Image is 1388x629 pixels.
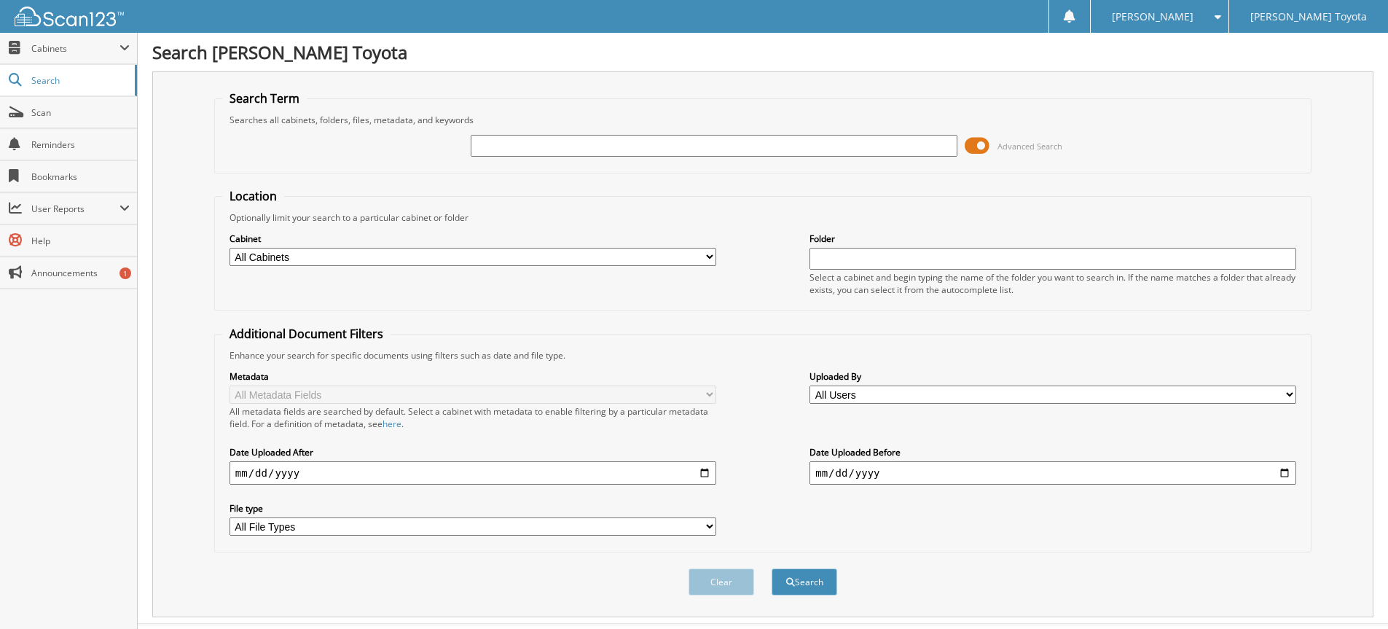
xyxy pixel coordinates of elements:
[809,271,1296,296] div: Select a cabinet and begin typing the name of the folder you want to search in. If the name match...
[230,370,716,383] label: Metadata
[15,7,124,26] img: scan123-logo-white.svg
[222,90,307,106] legend: Search Term
[809,461,1296,485] input: end
[809,370,1296,383] label: Uploaded By
[31,203,119,215] span: User Reports
[689,569,754,595] button: Clear
[809,233,1296,245] label: Folder
[383,418,401,430] a: here
[152,40,1373,64] h1: Search [PERSON_NAME] Toyota
[230,461,716,485] input: start
[31,74,128,87] span: Search
[772,569,837,595] button: Search
[809,446,1296,458] label: Date Uploaded Before
[230,446,716,458] label: Date Uploaded After
[31,106,130,119] span: Scan
[230,233,716,245] label: Cabinet
[31,267,130,279] span: Announcements
[31,138,130,151] span: Reminders
[222,188,284,204] legend: Location
[31,42,119,55] span: Cabinets
[222,326,391,342] legend: Additional Document Filters
[222,349,1303,362] div: Enhance your search for specific documents using filters such as date and file type.
[1250,12,1367,21] span: [PERSON_NAME] Toyota
[31,171,130,183] span: Bookmarks
[230,405,716,430] div: All metadata fields are searched by default. Select a cabinet with metadata to enable filtering b...
[1112,12,1193,21] span: [PERSON_NAME]
[31,235,130,247] span: Help
[222,114,1303,126] div: Searches all cabinets, folders, files, metadata, and keywords
[997,141,1062,152] span: Advanced Search
[230,502,716,515] label: File type
[222,211,1303,224] div: Optionally limit your search to a particular cabinet or folder
[119,267,131,279] div: 1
